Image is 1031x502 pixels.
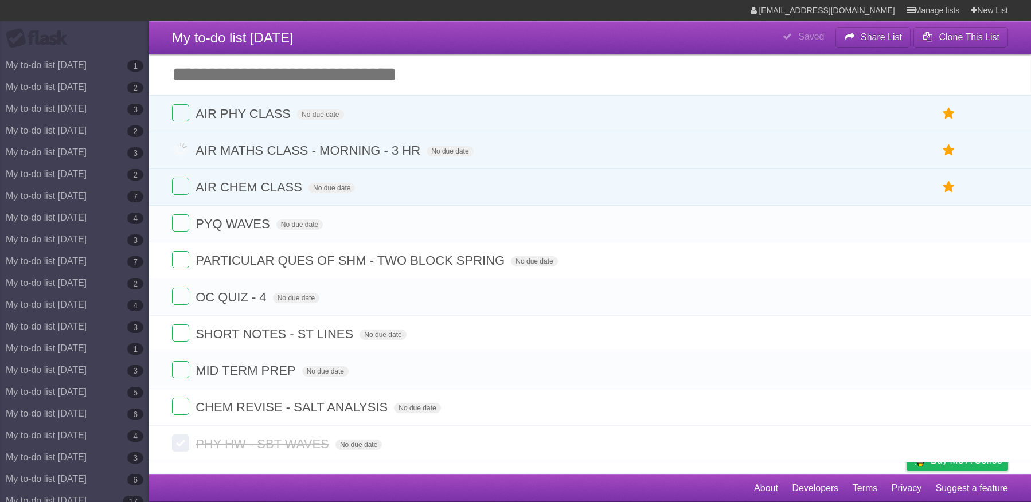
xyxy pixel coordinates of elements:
span: PARTICULAR QUES OF SHM - TWO BLOCK SPRING [196,253,507,268]
a: Privacy [892,477,921,499]
b: 6 [127,409,143,420]
label: Done [172,324,189,342]
b: 4 [127,300,143,311]
span: OC QUIZ - 4 [196,290,269,304]
b: 3 [127,452,143,464]
span: No due date [511,256,557,266]
b: 4 [127,430,143,442]
span: SHORT NOTES - ST LINES [196,327,356,341]
span: No due date [308,183,355,193]
div: Flask [6,28,75,49]
span: Buy me a coffee [931,450,1002,470]
b: Saved [798,32,824,41]
b: 3 [127,104,143,115]
span: MID TERM PREP [196,363,298,378]
span: PHY HW - SBT WAVES [196,437,332,451]
span: AIR PHY CLASS [196,107,294,121]
label: Done [172,361,189,378]
span: CHEM REVISE - SALT ANALYSIS [196,400,390,414]
b: 4 [127,213,143,224]
span: No due date [427,146,473,156]
b: 2 [127,169,143,181]
label: Done [172,434,189,452]
label: Done [172,214,189,232]
b: 2 [127,278,143,289]
label: Done [172,288,189,305]
b: Clone This List [939,32,999,42]
a: Developers [792,477,838,499]
b: 5 [127,387,143,398]
span: No due date [273,293,319,303]
b: 3 [127,365,143,376]
a: About [754,477,778,499]
button: Share List [835,27,911,48]
span: No due date [360,330,406,340]
label: Done [172,178,189,195]
b: 1 [127,60,143,72]
b: 2 [127,82,143,93]
span: No due date [302,366,349,376]
span: No due date [297,109,343,120]
b: 3 [127,321,143,333]
a: Suggest a feature [936,477,1008,499]
label: Done [172,141,189,158]
label: Star task [938,141,960,160]
span: AIR MATHS CLASS - MORNING - 3 HR [196,143,423,158]
span: No due date [335,440,382,450]
span: No due date [394,403,440,413]
b: 1 [127,343,143,355]
b: 7 [127,191,143,202]
label: Star task [938,104,960,123]
label: Done [172,251,189,268]
span: AIR CHEM CLASS [196,180,305,194]
b: 6 [127,474,143,485]
b: 3 [127,234,143,246]
label: Done [172,104,189,121]
label: Done [172,398,189,415]
a: Terms [853,477,878,499]
label: Star task [938,178,960,197]
span: My to-do list [DATE] [172,30,294,45]
b: 3 [127,147,143,159]
b: 7 [127,256,143,268]
b: 2 [127,125,143,137]
span: PYQ WAVES [196,217,273,231]
b: Share List [861,32,902,42]
button: Clone This List [913,27,1008,48]
span: No due date [276,219,323,230]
